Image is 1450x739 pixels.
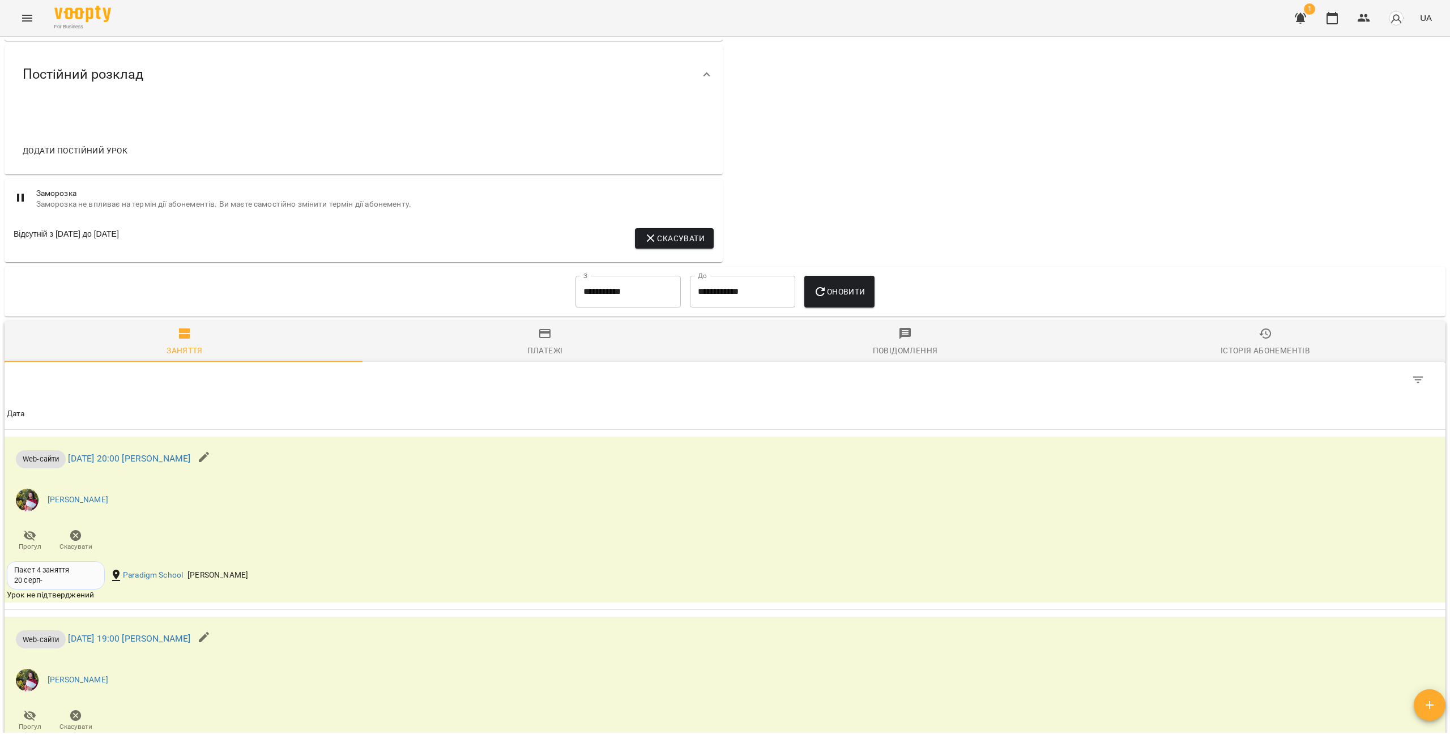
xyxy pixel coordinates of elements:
[7,407,1443,421] span: Дата
[167,344,203,357] div: Заняття
[185,567,250,583] div: [PERSON_NAME]
[59,722,92,732] span: Скасувати
[48,674,108,686] a: [PERSON_NAME]
[1405,366,1432,394] button: Фільтр
[5,362,1445,398] div: Table Toolbar
[1415,7,1436,28] button: UA
[19,542,41,552] span: Прогул
[7,525,53,557] button: Прогул
[48,494,108,506] a: [PERSON_NAME]
[16,454,66,464] span: Web-сайти
[54,6,111,22] img: Voopty Logo
[53,705,99,737] button: Скасувати
[14,228,119,249] div: Відсутній з [DATE] до [DATE]
[14,575,42,586] div: 20 серп -
[527,344,563,357] div: Платежі
[16,669,39,691] img: ea2fa1162fd640f4c0edee681a602f4f.PNG
[644,232,705,245] span: Скасувати
[68,453,190,464] a: [DATE] 20:00 [PERSON_NAME]
[1388,10,1404,26] img: avatar_s.png
[7,407,25,421] div: Sort
[68,633,190,644] a: [DATE] 19:00 [PERSON_NAME]
[635,228,714,249] button: Скасувати
[1221,344,1310,357] div: Історія абонементів
[53,525,99,557] button: Скасувати
[1304,3,1315,15] span: 1
[16,634,66,645] span: Web-сайти
[813,285,865,298] span: Оновити
[14,565,97,575] div: Пакет 4 заняття
[23,144,127,157] span: Додати постійний урок
[59,542,92,552] span: Скасувати
[5,45,723,104] div: Постійний розклад
[123,570,183,581] a: Paradigm School
[7,407,25,421] div: Дата
[54,23,111,31] span: For Business
[16,489,39,511] img: ea2fa1162fd640f4c0edee681a602f4f.PNG
[7,561,105,590] div: Пакет 4 заняття20 серп-
[18,140,132,161] button: Додати постійний урок
[804,276,874,307] button: Оновити
[36,199,714,210] span: Заморозка не впливає на термін дії абонементів. Ви маєте самостійно змінити термін дії абонементу.
[1420,12,1432,24] span: UA
[23,66,143,83] span: Постійний розклад
[19,722,41,732] span: Прогул
[7,705,53,737] button: Прогул
[14,5,41,32] button: Menu
[36,188,714,199] span: Заморозка
[7,590,963,601] div: Урок не підтверджений
[873,344,938,357] div: Повідомлення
